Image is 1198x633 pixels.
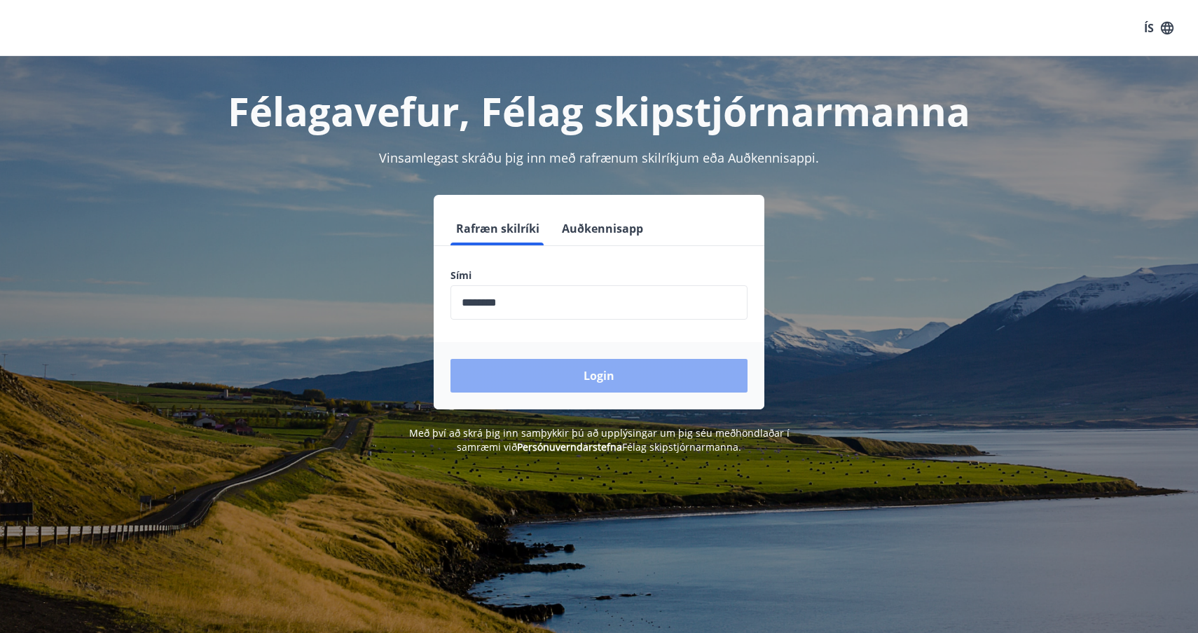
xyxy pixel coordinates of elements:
button: Rafræn skilríki [450,212,545,245]
label: Sími [450,268,748,283]
button: Auðkennisapp [556,212,649,245]
span: Vinsamlegast skráðu þig inn með rafrænum skilríkjum eða Auðkennisappi. [379,149,819,166]
h1: Félagavefur, Félag skipstjórnarmanna [111,84,1087,137]
button: Login [450,359,748,393]
span: Með því að skrá þig inn samþykkir þú að upplýsingar um þig séu meðhöndlaðar í samræmi við Félag s... [409,426,790,454]
button: ÍS [1136,15,1181,41]
a: Persónuverndarstefna [517,440,622,454]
